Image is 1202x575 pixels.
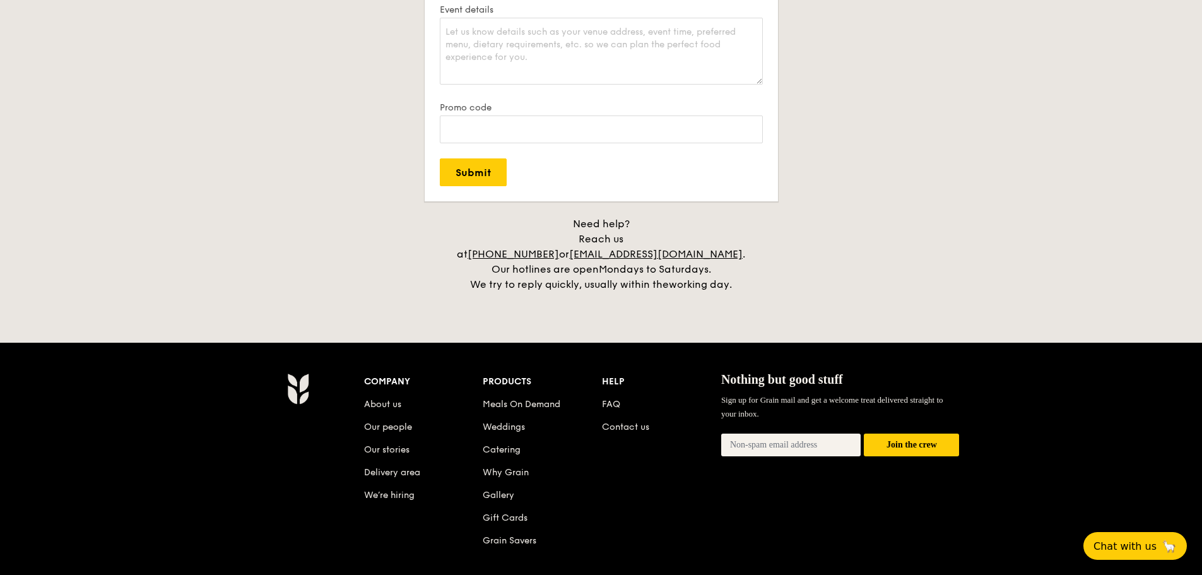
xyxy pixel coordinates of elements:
[440,158,507,186] input: Submit
[602,373,721,391] div: Help
[483,422,525,432] a: Weddings
[669,278,732,290] span: working day.
[483,535,536,546] a: Grain Savers
[440,102,763,113] label: Promo code
[468,248,559,260] a: [PHONE_NUMBER]
[602,399,620,410] a: FAQ
[599,263,711,275] span: Mondays to Saturdays.
[721,372,843,386] span: Nothing but good stuff
[483,490,514,501] a: Gallery
[444,216,759,292] div: Need help? Reach us at or . Our hotlines are open We try to reply quickly, usually within the
[483,513,527,523] a: Gift Cards
[721,395,943,418] span: Sign up for Grain mail and get a welcome treat delivered straight to your inbox.
[602,422,649,432] a: Contact us
[483,444,521,455] a: Catering
[440,18,763,85] textarea: Let us know details such as your venue address, event time, preferred menu, dietary requirements,...
[364,444,410,455] a: Our stories
[440,4,763,15] label: Event details
[1093,540,1157,552] span: Chat with us
[1083,532,1187,560] button: Chat with us🦙
[1162,539,1177,554] span: 🦙
[483,373,602,391] div: Products
[364,373,483,391] div: Company
[364,422,412,432] a: Our people
[287,373,309,405] img: AYc88T3wAAAABJRU5ErkJggg==
[721,434,861,456] input: Non-spam email address
[364,399,401,410] a: About us
[864,434,959,457] button: Join the crew
[364,467,420,478] a: Delivery area
[569,248,743,260] a: [EMAIL_ADDRESS][DOMAIN_NAME]
[483,399,560,410] a: Meals On Demand
[483,467,529,478] a: Why Grain
[364,490,415,501] a: We’re hiring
